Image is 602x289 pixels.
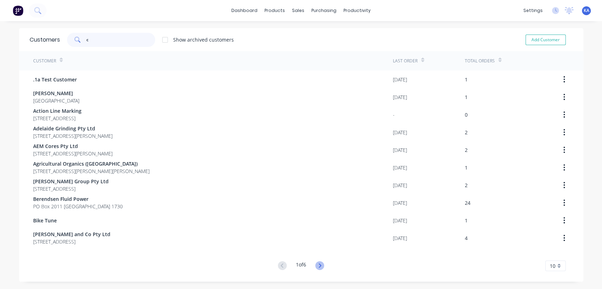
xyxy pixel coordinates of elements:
span: [STREET_ADDRESS] [33,238,110,245]
span: 10 [550,262,555,270]
span: Adelaide Grinding Pty Ltd [33,125,113,132]
div: [DATE] [393,164,407,171]
div: Total Orders [465,58,495,64]
span: .1a Test Customer [33,76,77,83]
div: [DATE] [393,217,407,224]
div: [DATE] [393,182,407,189]
div: sales [288,5,308,16]
div: 4 [465,234,468,242]
div: [DATE] [393,146,407,154]
span: PO Box 2011 [GEOGRAPHIC_DATA] 1730 [33,203,123,210]
div: 1 [465,217,468,224]
span: Berendsen Fluid Power [33,195,123,203]
div: Customer [33,58,56,64]
span: [STREET_ADDRESS][PERSON_NAME] [33,150,113,157]
span: Action Line Marking [33,107,81,115]
div: purchasing [308,5,340,16]
span: Agricultural Organics ([GEOGRAPHIC_DATA]) [33,160,150,167]
a: dashboard [228,5,261,16]
div: 2 [465,129,468,136]
span: AEM Cores Pty Ltd [33,142,113,150]
div: 2 [465,146,468,154]
div: 24 [465,199,470,207]
div: 1 of 6 [296,261,306,271]
span: [GEOGRAPHIC_DATA] [33,97,79,104]
div: [DATE] [393,234,407,242]
input: Search customers... [86,33,155,47]
button: Add Customer [525,35,566,45]
div: settings [520,5,546,16]
div: 1 [465,76,468,83]
div: Customers [30,36,60,44]
div: [DATE] [393,76,407,83]
img: Factory [13,5,23,16]
span: [STREET_ADDRESS] [33,185,109,192]
span: [STREET_ADDRESS][PERSON_NAME] [33,132,113,140]
div: [DATE] [393,93,407,101]
div: [DATE] [393,199,407,207]
span: Bike Tune [33,217,57,224]
span: KA [584,7,589,14]
div: products [261,5,288,16]
span: [PERSON_NAME] Group Pty Ltd [33,178,109,185]
div: Last Order [393,58,418,64]
div: 1 [465,164,468,171]
div: 2 [465,182,468,189]
div: - [393,111,395,118]
div: productivity [340,5,374,16]
div: Show archived customers [173,36,234,43]
span: [PERSON_NAME] [33,90,79,97]
span: [STREET_ADDRESS][PERSON_NAME][PERSON_NAME] [33,167,150,175]
span: [PERSON_NAME] and Co Pty Ltd [33,230,110,238]
span: [STREET_ADDRESS] [33,115,81,122]
div: [DATE] [393,129,407,136]
div: 0 [465,111,468,118]
div: 1 [465,93,468,101]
